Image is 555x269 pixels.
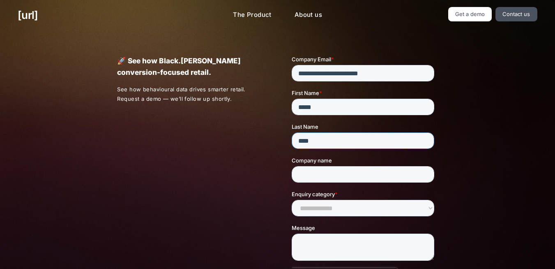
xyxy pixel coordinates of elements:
p: 🚀 See how Black.[PERSON_NAME] conversion-focused retail. [117,55,263,78]
a: Get a demo [448,7,492,21]
a: Contact us [495,7,537,21]
p: See how behavioural data drives smarter retail. Request a demo — we’ll follow up shortly. [117,85,263,104]
a: The Product [226,7,278,23]
a: About us [288,7,329,23]
a: [URL] [18,7,38,23]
